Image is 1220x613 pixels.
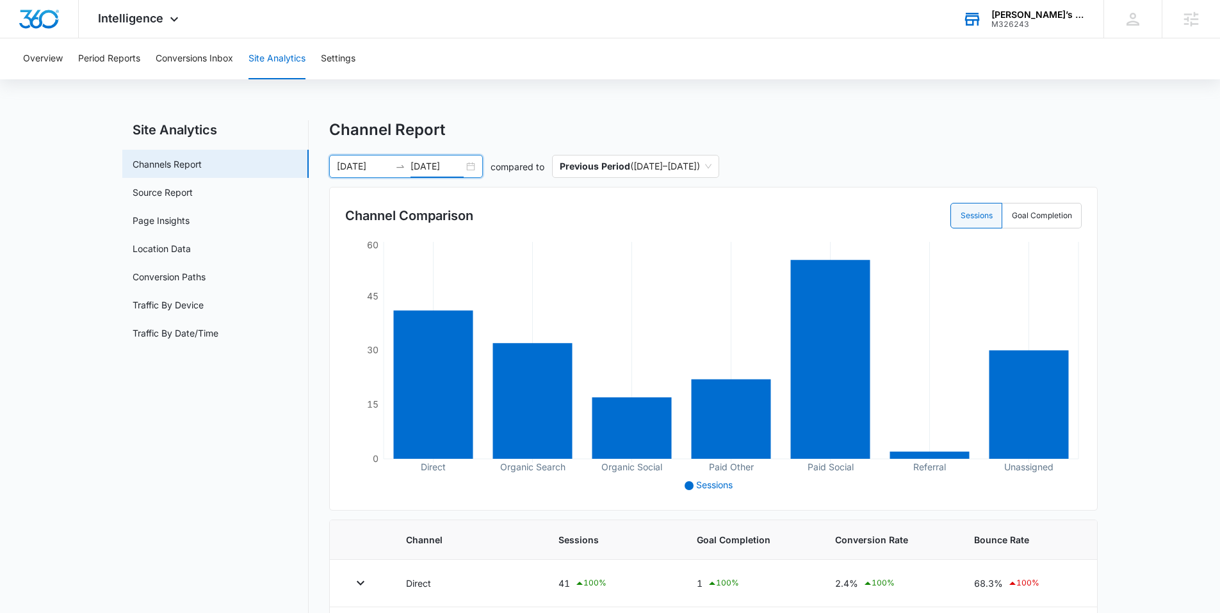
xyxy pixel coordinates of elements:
span: Conversion Rate [835,533,943,546]
span: Bounce Rate [974,533,1077,546]
img: website_grey.svg [20,33,31,44]
span: Intelligence [98,12,163,25]
span: Sessions [558,533,666,546]
button: Site Analytics [248,38,305,79]
span: Goal Completion [697,533,804,546]
input: Start date [337,159,390,173]
tspan: 30 [367,344,378,355]
div: account name [991,10,1085,20]
span: swap-right [395,161,405,171]
div: 100 % [863,576,895,591]
h3: Channel Comparison [345,206,473,225]
button: Toggle Row Expanded [350,573,371,593]
div: Domain Overview [49,76,115,84]
div: v 4.0.24 [36,20,63,31]
span: ( [DATE] – [DATE] ) [560,155,712,177]
tspan: Paid Other [709,461,754,472]
tspan: Direct [421,461,446,472]
button: Overview [23,38,63,79]
a: Conversion Paths [133,270,206,283]
div: account id [991,20,1085,29]
tspan: 15 [367,399,378,410]
tspan: Unassigned [1004,461,1053,473]
a: Source Report [133,186,193,199]
div: 2.4% [835,576,943,591]
span: Sessions [696,479,733,490]
a: Channels Report [133,157,202,171]
div: 68.3% [974,576,1077,591]
label: Goal Completion [1002,203,1082,228]
p: compared to [491,160,544,173]
td: Direct [391,560,543,607]
p: Previous Period [560,161,630,171]
h1: Channel Report [329,120,445,139]
tspan: Organic Search [500,461,565,473]
button: Conversions Inbox [156,38,233,79]
span: Channel [406,533,528,546]
tspan: Referral [913,461,946,472]
div: 100 % [1007,576,1039,591]
tspan: Organic Social [601,461,662,473]
h2: Site Analytics [122,120,309,139]
img: logo_orange.svg [20,20,31,31]
tspan: 60 [367,239,378,250]
tspan: Paid Social [808,461,854,472]
div: 100 % [707,576,739,591]
div: Domain: [DOMAIN_NAME] [33,33,141,44]
input: End date [411,159,464,173]
a: Location Data [133,242,191,255]
tspan: 45 [367,291,378,301]
div: 1 [697,576,804,591]
tspan: 0 [373,453,378,464]
div: Keywords by Traffic [142,76,216,84]
img: tab_domain_overview_orange.svg [35,74,45,84]
div: 100 % [574,576,606,591]
img: tab_keywords_by_traffic_grey.svg [127,74,138,84]
button: Settings [321,38,355,79]
div: 41 [558,576,666,591]
a: Traffic By Device [133,298,204,312]
a: Page Insights [133,214,190,227]
label: Sessions [950,203,1002,228]
a: Traffic By Date/Time [133,326,218,340]
button: Period Reports [78,38,140,79]
span: to [395,161,405,171]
